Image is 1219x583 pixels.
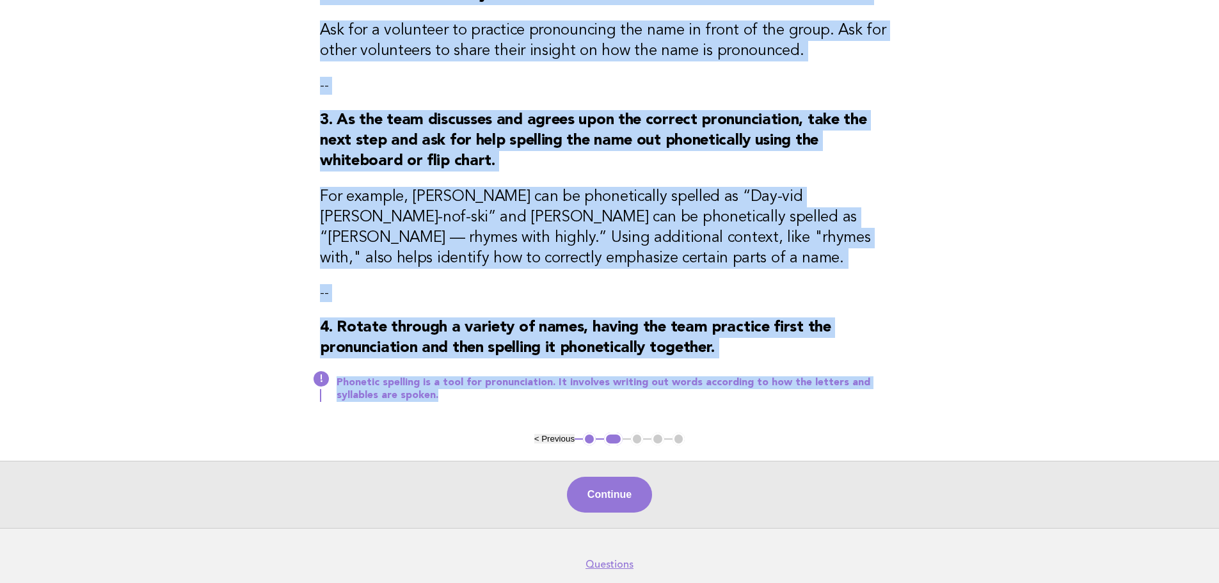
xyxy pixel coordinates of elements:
button: 2 [604,433,623,445]
button: < Previous [534,434,575,443]
a: Questions [586,558,633,571]
p: -- [320,77,899,95]
button: 1 [583,433,596,445]
p: Phonetic spelling is a tool for pronunciation. It involves writing out words according to how the... [337,376,899,402]
strong: 3. As the team discusses and agrees upon the correct pronunciation, take the next step and ask fo... [320,113,866,169]
strong: 4. Rotate through a variety of names, having the team practice first the pronunciation and then s... [320,320,831,356]
h3: For example, [PERSON_NAME] can be phonetically spelled as “Day-vid [PERSON_NAME]-nof-ski” and [PE... [320,187,899,269]
h3: Ask for a volunteer to practice pronouncing the name in front of the group. Ask for other volunte... [320,20,899,61]
p: -- [320,284,899,302]
button: Continue [567,477,652,513]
